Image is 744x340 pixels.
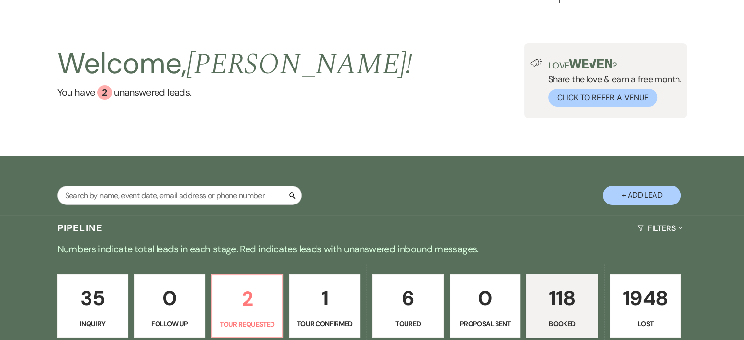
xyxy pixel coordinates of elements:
img: weven-logo-green.svg [569,59,612,68]
div: Share the love & earn a free month. [542,59,681,107]
button: + Add Lead [603,186,681,205]
a: 2Tour Requested [211,274,283,338]
input: Search by name, event date, email address or phone number [57,186,302,205]
p: Booked [533,318,591,329]
p: Toured [379,318,437,329]
p: Proposal Sent [456,318,514,329]
a: 0Proposal Sent [450,274,520,338]
p: 6 [379,282,437,315]
p: Lost [616,318,675,329]
a: 1948Lost [610,274,681,338]
p: Inquiry [64,318,122,329]
p: 35 [64,282,122,315]
p: 2 [218,282,276,315]
p: 1 [295,282,354,315]
p: 1948 [616,282,675,315]
p: Tour Requested [218,319,276,330]
button: Filters [633,215,687,241]
a: 6Toured [372,274,443,338]
h3: Pipeline [57,221,103,235]
h2: Welcome, [57,43,413,85]
span: [PERSON_NAME] ! [186,42,412,87]
p: 0 [456,282,514,315]
p: Follow Up [140,318,199,329]
a: 35Inquiry [57,274,128,338]
img: loud-speaker-illustration.svg [530,59,542,67]
p: 0 [140,282,199,315]
a: You have 2 unanswered leads. [57,85,413,100]
p: 118 [533,282,591,315]
button: Click to Refer a Venue [548,89,657,107]
p: Tour Confirmed [295,318,354,329]
a: 0Follow Up [134,274,205,338]
div: 2 [97,85,112,100]
p: Numbers indicate total leads in each stage. Red indicates leads with unanswered inbound messages. [20,241,724,257]
a: 118Booked [526,274,597,338]
p: Love ? [548,59,681,70]
a: 1Tour Confirmed [289,274,360,338]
